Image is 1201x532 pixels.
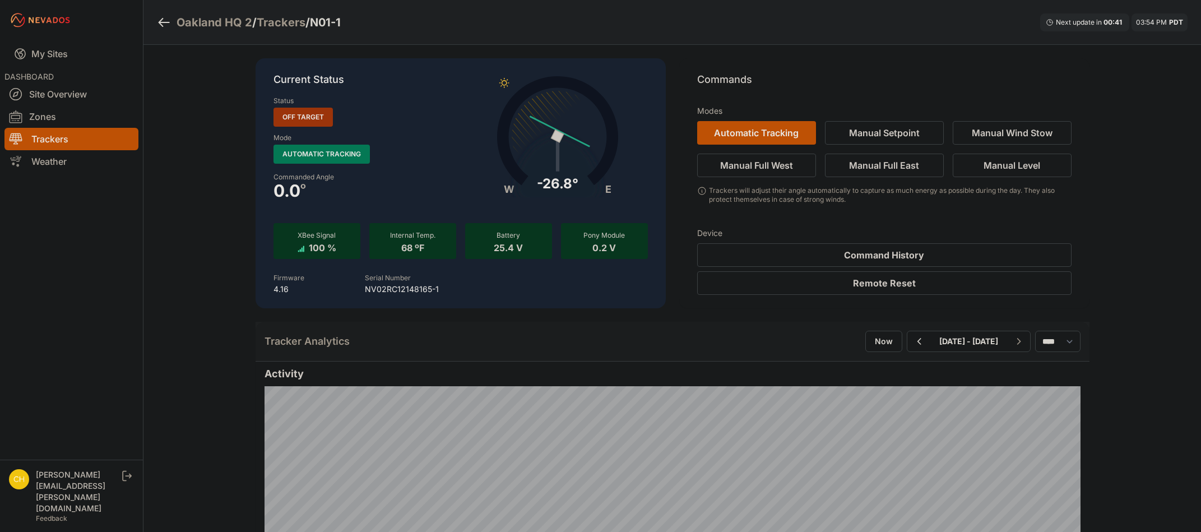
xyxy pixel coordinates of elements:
span: Pony Module [583,231,625,239]
span: 100 % [309,240,336,253]
a: My Sites [4,40,138,67]
span: XBee Signal [298,231,336,239]
p: NV02RC12148165-1 [365,284,439,295]
label: Mode [273,133,291,142]
a: Weather [4,150,138,173]
span: Off Target [273,108,333,127]
span: º [300,184,306,193]
span: 25.4 V [494,240,523,253]
button: Remote Reset [697,271,1072,295]
span: PDT [1169,18,1183,26]
span: 0.2 V [592,240,616,253]
label: Firmware [273,274,304,282]
span: 03:54 PM [1136,18,1167,26]
button: Now [865,331,902,352]
h2: Activity [265,366,1081,382]
span: Automatic Tracking [273,145,370,164]
button: Command History [697,243,1072,267]
span: Battery [497,231,520,239]
h3: Modes [697,105,722,117]
a: Trackers [257,15,305,30]
p: Commands [697,72,1072,96]
a: Feedback [36,514,67,522]
label: Serial Number [365,274,411,282]
span: Next update in [1056,18,1102,26]
nav: Breadcrumb [157,8,341,37]
a: Oakland HQ 2 [177,15,252,30]
div: Trackers will adjust their angle automatically to capture as much energy as possible during the d... [709,186,1071,204]
span: Internal Temp. [390,231,435,239]
span: 68 ºF [401,240,424,253]
p: 4.16 [273,284,304,295]
span: 0.0 [273,184,300,197]
button: [DATE] - [DATE] [930,331,1007,351]
button: Automatic Tracking [697,121,816,145]
button: Manual Setpoint [825,121,944,145]
button: Manual Wind Stow [953,121,1072,145]
label: Status [273,96,294,105]
div: [PERSON_NAME][EMAIL_ADDRESS][PERSON_NAME][DOMAIN_NAME] [36,469,120,514]
span: / [252,15,257,30]
h3: N01-1 [310,15,341,30]
a: Trackers [4,128,138,150]
span: DASHBOARD [4,72,54,81]
div: -26.8° [537,175,578,193]
div: 00 : 41 [1103,18,1124,27]
h3: Device [697,228,1072,239]
button: Manual Level [953,154,1072,177]
a: Zones [4,105,138,128]
p: Current Status [273,72,648,96]
span: / [305,15,310,30]
label: Commanded Angle [273,173,454,182]
img: Nevados [9,11,72,29]
button: Manual Full East [825,154,944,177]
a: Site Overview [4,83,138,105]
img: chris.young@nevados.solar [9,469,29,489]
button: Manual Full West [697,154,816,177]
h2: Tracker Analytics [265,334,350,349]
